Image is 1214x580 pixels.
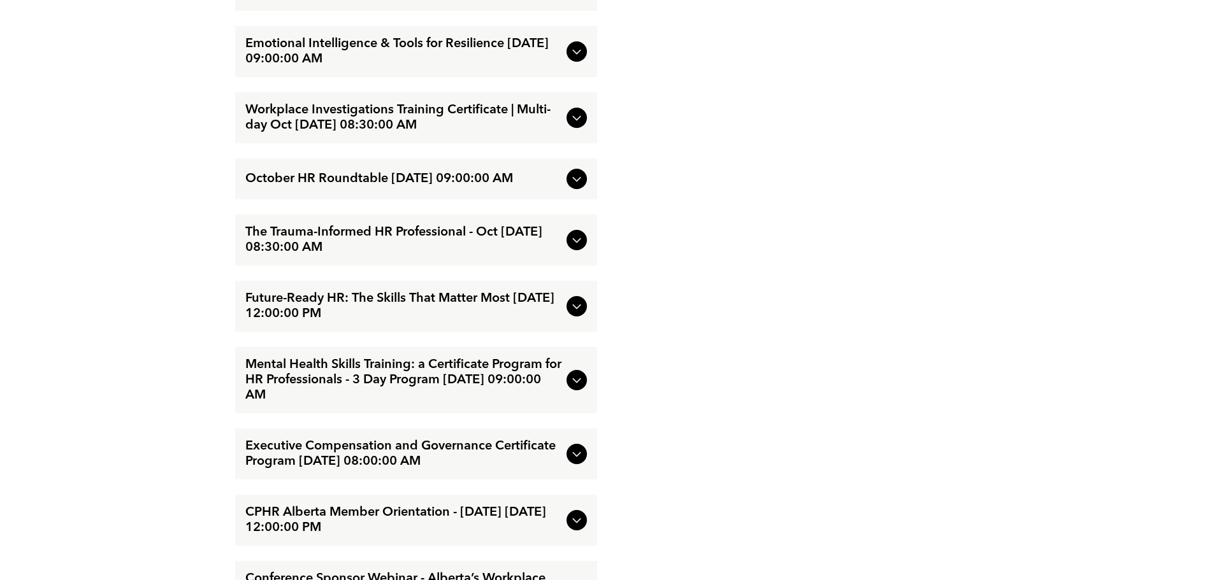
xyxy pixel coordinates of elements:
[245,225,561,255] span: The Trauma-Informed HR Professional - Oct [DATE] 08:30:00 AM
[245,171,561,187] span: October HR Roundtable [DATE] 09:00:00 AM
[245,505,561,535] span: CPHR Alberta Member Orientation - [DATE] [DATE] 12:00:00 PM
[245,36,561,67] span: Emotional Intelligence & Tools for Resilience [DATE] 09:00:00 AM
[245,103,561,133] span: Workplace Investigations Training Certificate | Multi-day Oct [DATE] 08:30:00 AM
[245,291,561,322] span: Future-Ready HR: The Skills That Matter Most [DATE] 12:00:00 PM
[245,439,561,469] span: Executive Compensation and Governance Certificate Program [DATE] 08:00:00 AM
[245,357,561,403] span: Mental Health Skills Training: a Certificate Program for HR Professionals - 3 Day Program [DATE] ...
